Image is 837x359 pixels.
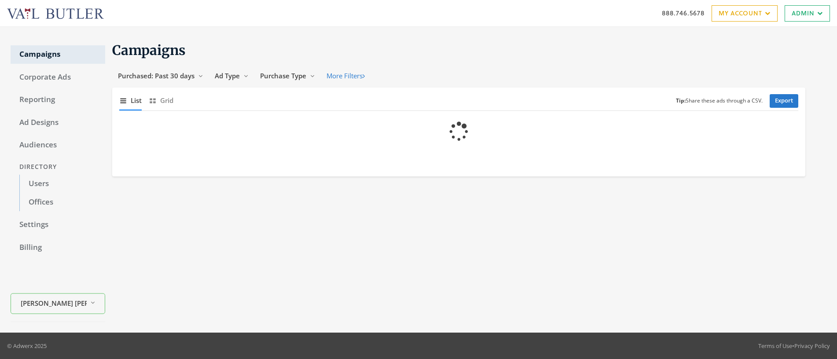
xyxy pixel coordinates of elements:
[19,193,105,212] a: Offices
[11,159,105,175] div: Directory
[149,91,173,110] button: Grid
[209,68,254,84] button: Ad Type
[131,95,142,106] span: List
[11,68,105,87] a: Corporate Ads
[785,5,830,22] a: Admin
[11,238,105,257] a: Billing
[758,341,830,350] div: •
[11,45,105,64] a: Campaigns
[160,95,173,106] span: Grid
[254,68,321,84] button: Purchase Type
[11,91,105,109] a: Reporting
[676,97,763,105] small: Share these ads through a CSV.
[112,42,186,59] span: Campaigns
[119,91,142,110] button: List
[7,341,47,350] p: © Adwerx 2025
[112,68,209,84] button: Purchased: Past 30 days
[21,298,87,308] span: [PERSON_NAME] [PERSON_NAME]
[11,136,105,154] a: Audiences
[11,114,105,132] a: Ad Designs
[215,71,240,80] span: Ad Type
[712,5,778,22] a: My Account
[794,342,830,350] a: Privacy Policy
[758,342,792,350] a: Terms of Use
[11,216,105,234] a: Settings
[19,175,105,193] a: Users
[676,97,686,104] b: Tip:
[321,68,371,84] button: More Filters
[260,71,306,80] span: Purchase Type
[11,293,105,314] button: [PERSON_NAME] [PERSON_NAME]
[662,8,705,18] a: 888.746.5678
[118,71,195,80] span: Purchased: Past 30 days
[7,8,104,19] img: Adwerx
[770,94,798,108] a: Export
